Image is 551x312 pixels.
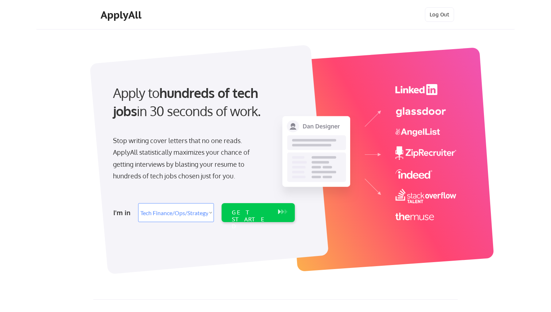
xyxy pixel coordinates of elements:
[113,135,263,182] div: Stop writing cover letters that no one reads. ApplyAll statistically maximizes your chance of get...
[113,84,292,121] div: Apply to in 30 seconds of work.
[113,84,261,119] strong: hundreds of tech jobs
[425,7,454,22] button: Log Out
[101,9,144,21] div: ApplyAll
[113,207,134,218] div: I'm in
[232,209,271,230] div: GET STARTED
